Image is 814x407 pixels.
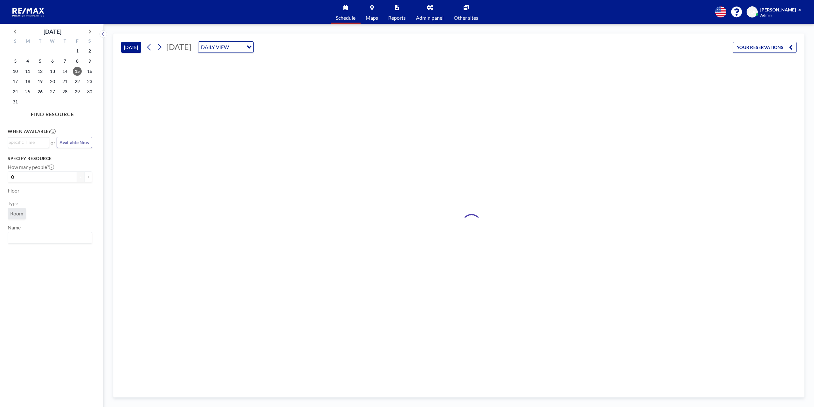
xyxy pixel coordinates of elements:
[416,15,444,20] span: Admin panel
[10,210,23,217] span: Room
[760,7,796,12] span: [PERSON_NAME]
[44,27,61,36] div: [DATE]
[85,57,94,66] span: Saturday, August 9, 2025
[77,172,85,182] button: -
[36,57,45,66] span: Tuesday, August 5, 2025
[57,137,92,148] button: Available Now
[22,38,34,46] div: M
[9,139,45,146] input: Search for option
[11,57,20,66] span: Sunday, August 3, 2025
[48,87,57,96] span: Wednesday, August 27, 2025
[23,57,32,66] span: Monday, August 4, 2025
[60,57,69,66] span: Thursday, August 7, 2025
[51,139,55,146] span: or
[36,77,45,86] span: Tuesday, August 19, 2025
[8,200,18,207] label: Type
[60,77,69,86] span: Thursday, August 21, 2025
[85,87,94,96] span: Saturday, August 30, 2025
[48,67,57,76] span: Wednesday, August 13, 2025
[23,67,32,76] span: Monday, August 11, 2025
[733,42,797,53] button: YOUR RESERVATIONS
[198,42,253,53] div: Search for option
[23,87,32,96] span: Monday, August 25, 2025
[71,38,83,46] div: F
[48,77,57,86] span: Wednesday, August 20, 2025
[60,87,69,96] span: Thursday, August 28, 2025
[11,67,20,76] span: Sunday, August 10, 2025
[760,13,772,18] span: Admin
[454,15,478,20] span: Other sites
[36,67,45,76] span: Tuesday, August 12, 2025
[59,38,71,46] div: T
[73,57,82,66] span: Friday, August 8, 2025
[8,224,21,231] label: Name
[48,57,57,66] span: Wednesday, August 6, 2025
[8,232,92,243] div: Search for option
[36,87,45,96] span: Tuesday, August 26, 2025
[9,234,88,242] input: Search for option
[749,9,755,15] span: KA
[60,67,69,76] span: Thursday, August 14, 2025
[8,137,49,147] div: Search for option
[9,38,22,46] div: S
[8,164,54,170] label: How many people?
[34,38,46,46] div: T
[8,109,97,117] h4: FIND RESOURCE
[11,97,20,106] span: Sunday, August 31, 2025
[85,172,92,182] button: +
[73,87,82,96] span: Friday, August 29, 2025
[59,140,89,145] span: Available Now
[336,15,355,20] span: Schedule
[121,42,141,53] button: [DATE]
[83,38,96,46] div: S
[11,77,20,86] span: Sunday, August 17, 2025
[388,15,406,20] span: Reports
[85,77,94,86] span: Saturday, August 23, 2025
[8,187,19,194] label: Floor
[85,46,94,55] span: Saturday, August 2, 2025
[8,156,92,161] h3: Specify resource
[11,87,20,96] span: Sunday, August 24, 2025
[85,67,94,76] span: Saturday, August 16, 2025
[73,67,82,76] span: Friday, August 15, 2025
[231,43,243,51] input: Search for option
[46,38,59,46] div: W
[73,46,82,55] span: Friday, August 1, 2025
[73,77,82,86] span: Friday, August 22, 2025
[200,43,230,51] span: DAILY VIEW
[166,42,191,52] span: [DATE]
[366,15,378,20] span: Maps
[10,6,47,18] img: organization-logo
[23,77,32,86] span: Monday, August 18, 2025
